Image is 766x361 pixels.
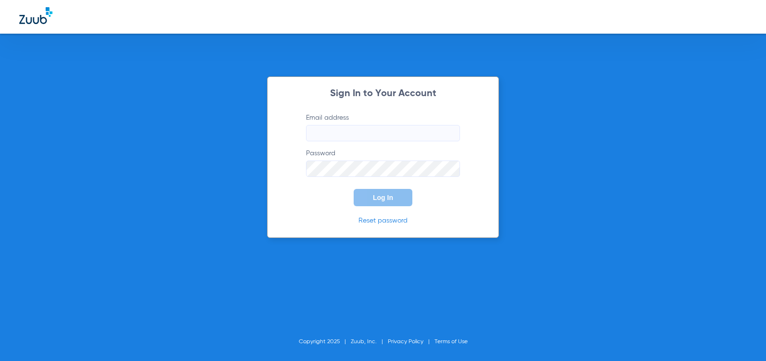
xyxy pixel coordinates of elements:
[373,194,393,201] span: Log In
[306,149,460,177] label: Password
[354,189,412,206] button: Log In
[388,339,423,345] a: Privacy Policy
[299,337,351,347] li: Copyright 2025
[19,7,52,24] img: Zuub Logo
[306,161,460,177] input: Password
[351,337,388,347] li: Zuub, Inc.
[292,89,474,99] h2: Sign In to Your Account
[358,217,408,224] a: Reset password
[434,339,468,345] a: Terms of Use
[306,113,460,141] label: Email address
[306,125,460,141] input: Email address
